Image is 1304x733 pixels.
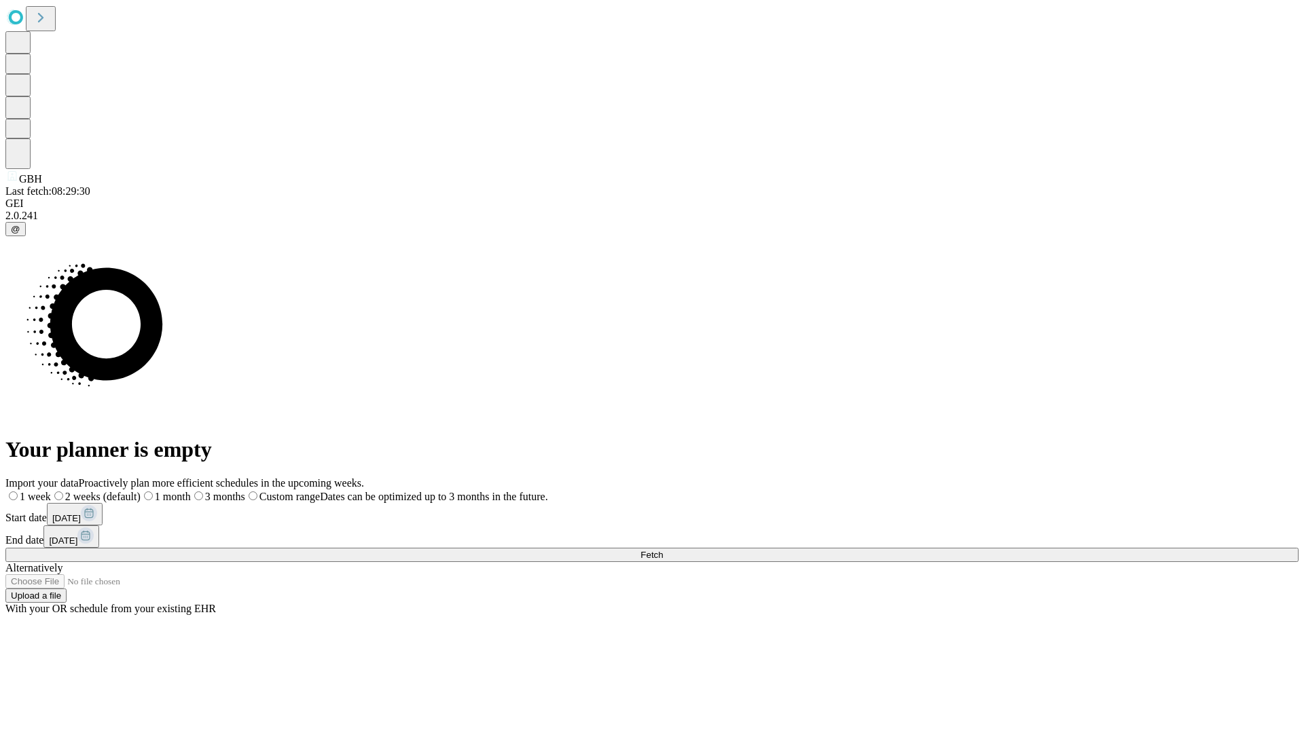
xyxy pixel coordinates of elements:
[5,185,90,197] span: Last fetch: 08:29:30
[640,550,663,560] span: Fetch
[249,491,257,500] input: Custom rangeDates can be optimized up to 3 months in the future.
[11,224,20,234] span: @
[5,437,1299,462] h1: Your planner is empty
[5,525,1299,548] div: End date
[5,477,79,489] span: Import your data
[5,603,216,614] span: With your OR schedule from your existing EHR
[194,491,203,500] input: 3 months
[79,477,364,489] span: Proactively plan more efficient schedules in the upcoming weeks.
[54,491,63,500] input: 2 weeks (default)
[47,503,103,525] button: [DATE]
[155,491,191,502] span: 1 month
[5,548,1299,562] button: Fetch
[9,491,18,500] input: 1 week
[5,222,26,236] button: @
[5,198,1299,210] div: GEI
[144,491,153,500] input: 1 month
[5,503,1299,525] div: Start date
[49,535,77,546] span: [DATE]
[205,491,245,502] span: 3 months
[320,491,547,502] span: Dates can be optimized up to 3 months in the future.
[65,491,141,502] span: 2 weeks (default)
[5,210,1299,222] div: 2.0.241
[19,173,42,185] span: GBH
[259,491,320,502] span: Custom range
[20,491,51,502] span: 1 week
[43,525,99,548] button: [DATE]
[5,588,67,603] button: Upload a file
[5,562,62,574] span: Alternatively
[52,513,81,523] span: [DATE]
